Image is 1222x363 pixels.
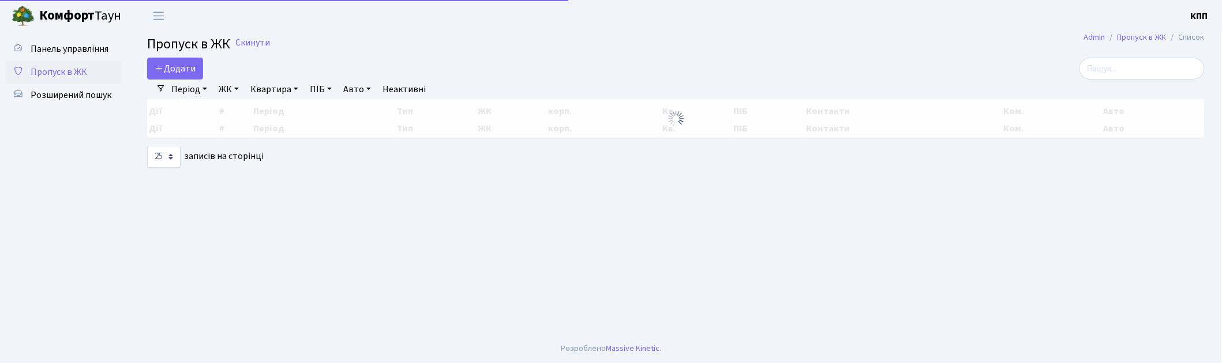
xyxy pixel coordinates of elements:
b: КПП [1191,10,1208,22]
a: Пропуск в ЖК [1118,31,1167,43]
a: ЖК [214,80,243,99]
select: записів на сторінці [147,146,181,168]
img: Обробка... [667,109,685,128]
span: Додати [155,62,196,75]
a: Скинути [235,37,270,48]
button: Переключити навігацію [144,6,173,25]
a: Квартира [246,80,303,99]
a: Пропуск в ЖК [6,60,121,84]
a: ПІБ [305,80,336,99]
a: Неактивні [378,80,430,99]
a: Авто [339,80,376,99]
img: logo.png [12,5,35,28]
b: Комфорт [39,6,95,25]
span: Пропуск в ЖК [31,66,87,78]
a: Massive Kinetic [606,342,659,354]
li: Список [1167,31,1205,44]
span: Пропуск в ЖК [147,34,230,54]
span: Панель управління [31,43,108,55]
div: Розроблено . [561,342,661,355]
span: Таун [39,6,121,26]
a: Період [167,80,212,99]
span: Розширений пошук [31,89,111,101]
label: записів на сторінці [147,146,264,168]
a: Розширений пошук [6,84,121,107]
nav: breadcrumb [1067,25,1222,50]
a: Admin [1084,31,1105,43]
a: Панель управління [6,37,121,60]
a: Додати [147,58,203,80]
a: КПП [1191,9,1208,23]
input: Пошук... [1079,58,1205,80]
